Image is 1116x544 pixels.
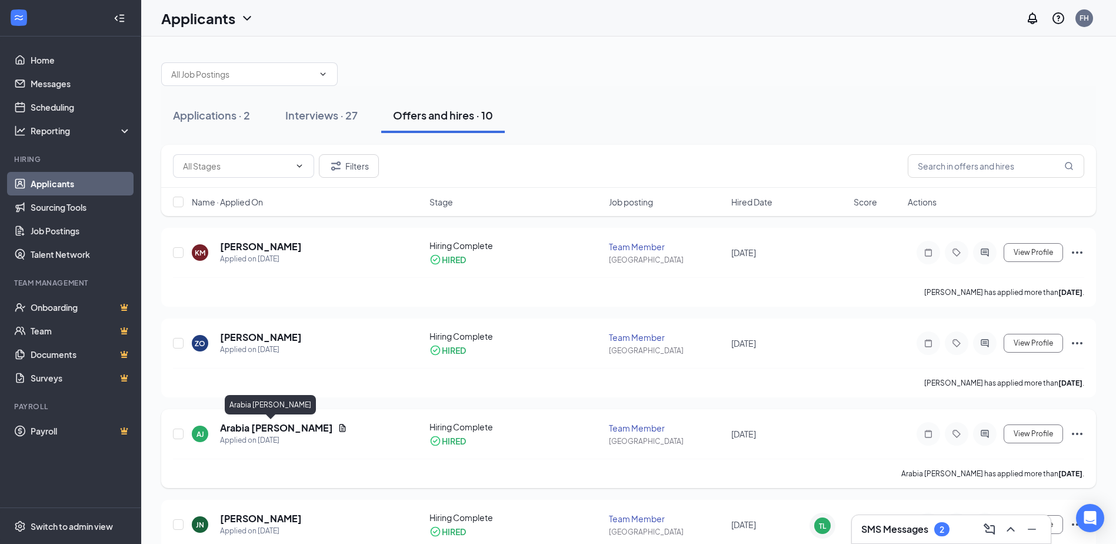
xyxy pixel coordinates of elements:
[609,255,724,265] div: [GEOGRAPHIC_DATA]
[429,254,441,266] svg: CheckmarkCircle
[195,248,205,258] div: KM
[980,520,999,539] button: ComposeMessage
[950,339,964,348] svg: Tag
[220,240,302,253] h5: [PERSON_NAME]
[31,125,132,137] div: Reporting
[1058,379,1082,387] b: [DATE]
[429,240,602,251] div: Hiring Complete
[31,95,131,119] a: Scheduling
[31,48,131,72] a: Home
[285,108,358,122] div: Interviews · 27
[171,68,314,81] input: All Job Postings
[924,287,1084,297] p: [PERSON_NAME] has applied more than .
[1022,520,1041,539] button: Minimize
[1004,334,1063,353] button: View Profile
[429,330,602,342] div: Hiring Complete
[609,422,724,434] div: Team Member
[319,154,379,178] button: Filter Filters
[14,154,129,164] div: Hiring
[220,434,347,446] div: Applied on [DATE]
[429,196,453,208] span: Stage
[982,522,997,536] svg: ComposeMessage
[14,402,129,412] div: Payroll
[192,196,263,208] span: Name · Applied On
[978,429,992,439] svg: ActiveChat
[220,525,302,537] div: Applied on [DATE]
[31,366,131,390] a: SurveysCrown
[442,435,466,447] div: HIRED
[1058,469,1082,478] b: [DATE]
[220,512,302,525] h5: [PERSON_NAME]
[1070,336,1084,350] svg: Ellipses
[1001,520,1020,539] button: ChevronUp
[220,422,333,434] h5: Arabia [PERSON_NAME]
[854,196,877,208] span: Score
[13,12,25,24] svg: WorkstreamLogo
[31,172,131,195] a: Applicants
[921,248,935,257] svg: Note
[950,248,964,257] svg: Tag
[1014,430,1053,438] span: View Profile
[950,429,964,439] svg: Tag
[31,419,131,443] a: PayrollCrown
[225,395,316,414] div: Arabia [PERSON_NAME]
[318,69,328,79] svg: ChevronDown
[442,344,466,356] div: HIRED
[195,339,205,349] div: ZO
[161,8,235,28] h1: Applicants
[731,247,756,258] span: [DATE]
[731,429,756,439] span: [DATE]
[921,429,935,439] svg: Note
[14,520,26,532] svg: Settings
[1004,424,1063,443] button: View Profile
[609,513,724,525] div: Team Member
[442,526,466,538] div: HIRED
[31,520,113,532] div: Switch to admin view
[978,339,992,348] svg: ActiveChat
[1004,522,1018,536] svg: ChevronUp
[908,154,1084,178] input: Search in offers and hires
[609,331,724,343] div: Team Member
[14,278,129,288] div: Team Management
[940,525,944,535] div: 2
[1070,427,1084,441] svg: Ellipses
[240,11,254,25] svg: ChevronDown
[329,159,343,173] svg: Filter
[1070,246,1084,260] svg: Ellipses
[442,254,466,266] div: HIRED
[1014,248,1053,257] span: View Profile
[1080,13,1089,23] div: FH
[1058,288,1082,297] b: [DATE]
[609,436,724,446] div: [GEOGRAPHIC_DATA]
[731,196,772,208] span: Hired Date
[31,296,131,319] a: OnboardingCrown
[901,469,1084,479] p: Arabia [PERSON_NAME] has applied more than .
[31,72,131,95] a: Messages
[609,196,653,208] span: Job posting
[295,161,304,171] svg: ChevronDown
[731,519,756,530] span: [DATE]
[429,435,441,447] svg: CheckmarkCircle
[1025,522,1039,536] svg: Minimize
[609,527,724,537] div: [GEOGRAPHIC_DATA]
[1076,504,1104,532] div: Open Intercom Messenger
[861,523,928,536] h3: SMS Messages
[220,331,302,344] h5: [PERSON_NAME]
[114,12,125,24] svg: Collapse
[173,108,250,122] div: Applications · 2
[31,195,131,219] a: Sourcing Tools
[908,196,937,208] span: Actions
[1025,11,1040,25] svg: Notifications
[731,338,756,349] span: [DATE]
[609,241,724,253] div: Team Member
[14,125,26,137] svg: Analysis
[1070,518,1084,532] svg: Ellipses
[978,248,992,257] svg: ActiveChat
[1064,161,1074,171] svg: MagnifyingGlass
[921,339,935,348] svg: Note
[429,344,441,356] svg: CheckmarkCircle
[31,319,131,343] a: TeamCrown
[220,344,302,356] div: Applied on [DATE]
[429,512,602,523] div: Hiring Complete
[429,421,602,433] div: Hiring Complete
